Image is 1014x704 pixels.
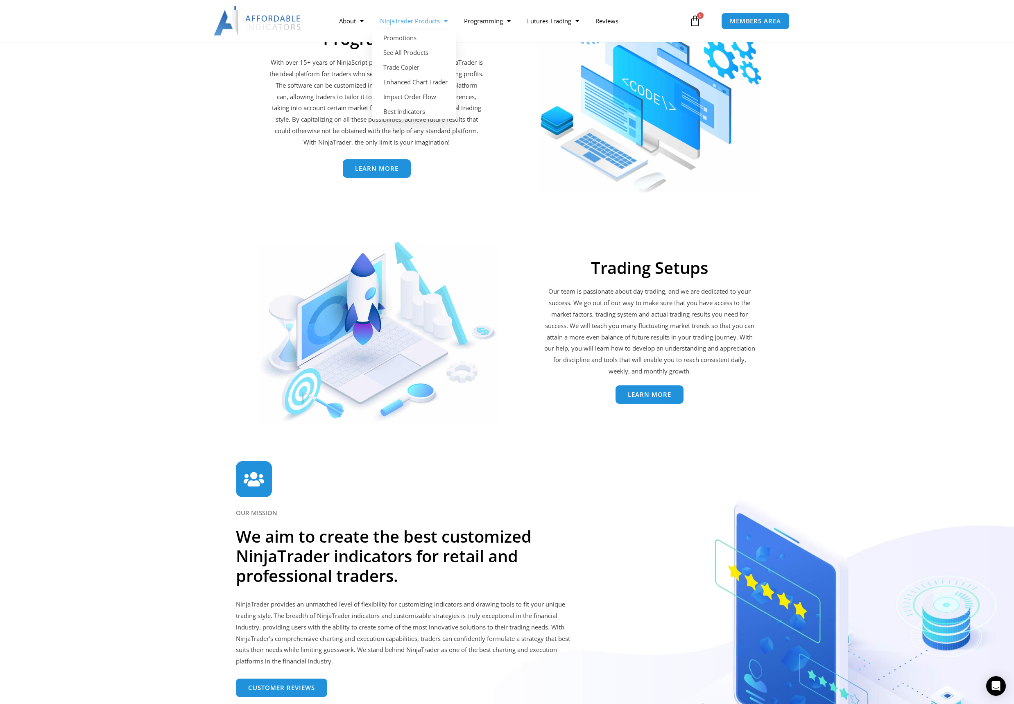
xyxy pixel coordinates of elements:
[543,286,757,377] div: Our team is passionate about day trading, and we are dedicated to your success. We go out of our ...
[331,11,687,30] nav: Menu
[372,30,456,45] a: Promotions
[587,11,627,30] a: Reviews
[236,599,574,667] p: NinjaTrader provides an unmatched level of flexibility for customizing indicators and drawing too...
[214,6,302,36] img: LogoAI | Affordable Indicators – NinjaTrader
[236,679,327,697] a: Customer Reviews
[538,0,761,192] img: AdobeStock 212994591 Converted scaled | Affordable Indicators – NinjaTrader
[677,9,713,33] a: 0
[343,159,411,178] a: Learn More
[721,13,790,29] a: MEMBERS AREA
[372,75,456,89] a: Enhanced Chart Trader
[372,45,456,60] a: See All Products
[269,57,484,148] p: With over 15+ years of NinjaScript programming experience, NinjaTrader is the ideal platform for ...
[372,89,456,104] a: Impact Order Flow
[355,165,398,172] span: Learn More
[456,11,519,30] a: Programming
[236,509,779,517] h6: OUR MISSION
[730,18,781,24] span: MEMBERS AREA
[628,392,671,398] span: Learn More
[616,385,684,404] a: Learn More
[331,11,372,30] a: About
[236,527,561,586] h2: We aim to create the best customized NinjaTrader indicators for retail and professional traders.
[257,242,498,425] img: AdobeStock 293954085 1 Converted | Affordable Indicators – NinjaTrader
[986,676,1006,696] div: Open Intercom Messenger
[697,12,704,19] span: 0
[372,60,456,75] a: Trade Copier
[372,30,456,119] ul: NinjaTrader Products
[543,258,757,278] h2: Trading Setups
[248,685,315,691] span: Customer Reviews
[372,11,456,30] a: NinjaTrader Products
[372,104,456,119] a: Best Indicators
[519,11,587,30] a: Futures Trading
